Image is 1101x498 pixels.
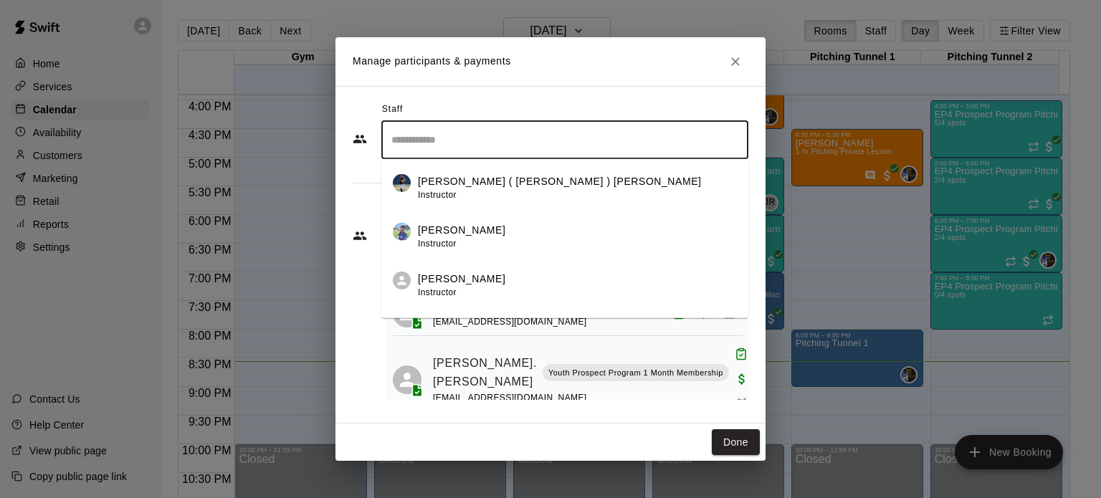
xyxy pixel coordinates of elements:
span: Instructor [418,287,457,297]
span: Instructor [418,238,457,248]
a: [PERSON_NAME]. [PERSON_NAME] [433,354,537,391]
p: Youth Prospect Program 1 Month Membership [548,367,723,379]
p: [PERSON_NAME] ( [PERSON_NAME] ) [PERSON_NAME] [418,174,702,189]
span: Instructor [418,189,457,199]
div: Andrew Castano [393,272,411,289]
div: Raul. Suriel [393,365,421,394]
img: Cain Ruiz [393,223,411,241]
span: [EMAIL_ADDRESS][DOMAIN_NAME] [433,393,587,403]
p: [PERSON_NAME] [418,272,505,287]
span: [EMAIL_ADDRESS][DOMAIN_NAME] [433,317,587,327]
button: Done [712,429,760,456]
span: Staff [382,98,403,121]
svg: Staff [353,132,367,146]
p: [PERSON_NAME] [418,223,505,238]
p: Manage participants & payments [353,54,511,69]
div: Search staff [381,121,748,159]
span: Paid with Credit [729,372,755,384]
svg: Customers [353,229,367,243]
button: Attended [729,342,753,366]
img: Julio ( Ricky ) Eusebio [393,174,411,192]
button: Close [723,49,748,75]
button: Manage bookings & payment [729,392,755,418]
